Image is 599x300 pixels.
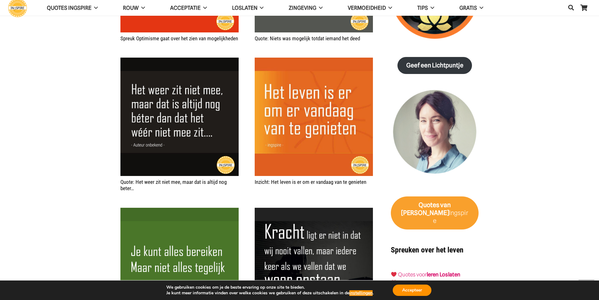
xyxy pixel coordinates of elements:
a: Quote: Niets was mogelijk totdat iemand het deed [255,35,360,42]
span: Loslaten [232,5,258,11]
button: instellingen [349,290,373,296]
img: Inge Geertzen - schrijfster Ingspire.nl, markteer en handmassage therapeut [391,90,479,178]
a: Spreuk – Je kunt alles bereiken. Maar niet alles tegelijk. [120,208,239,215]
span: TIPS [417,5,428,11]
a: Zoeken [565,0,577,15]
p: Je kunt meer informatie vinden over welke cookies we gebruiken of deze uitschakelen in de . [166,290,374,296]
strong: Quotes [419,201,439,209]
a: Quotes van [PERSON_NAME]Ingspire [391,196,479,230]
a: leren Loslaten [427,271,460,278]
span: QUOTES INGSPIRE [47,5,92,11]
img: Quote: Het weer zit niet mee, maar dat is altijd nog beter dat het wéér niet mee zit... [120,58,239,176]
img: ❤ [391,272,397,277]
img: ❤ [391,280,397,285]
a: leren Accepteren [427,279,468,286]
strong: Geef een Lichtpuntje [406,62,463,69]
a: Quotes voor [398,279,427,286]
a: Quote: Het weer zit niet mee, maar dat is altijd nog beter… [120,58,239,65]
p: We gebruiken cookies om je de beste ervaring op onze site te bieden. [166,285,374,290]
a: Terug naar top [579,280,594,295]
span: Acceptatie [170,5,201,11]
a: Quote: Het weer zit niet mee, maar dat is altijd nog beter… [120,179,227,191]
a: Inzicht: Kracht ligt er niet in dat wij nooit vallen maar iedere keer als we vallen dat we weer o... [255,208,373,215]
span: VERMOEIDHEID [348,5,386,11]
a: Quotes voor [398,271,427,278]
a: Inzicht: Het leven is er om er vandaag van te genieten [255,58,373,65]
button: Accepteer [393,285,431,296]
a: Geef een Lichtpuntje [397,57,472,74]
a: Spreuk Optimisme gaat over het zien van mogelijkheden [120,35,238,42]
span: GRATIS [459,5,477,11]
strong: van [PERSON_NAME] [401,201,451,217]
strong: Spreuken over het leven [391,246,463,254]
span: Zingeving [289,5,316,11]
a: Inzicht: Het leven is er om er vandaag van te genieten [255,179,366,185]
img: Het leven is er om er vandaag van te genieten - Pluk de dag quote ingspire citaat [255,58,373,176]
span: ROUW [123,5,139,11]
